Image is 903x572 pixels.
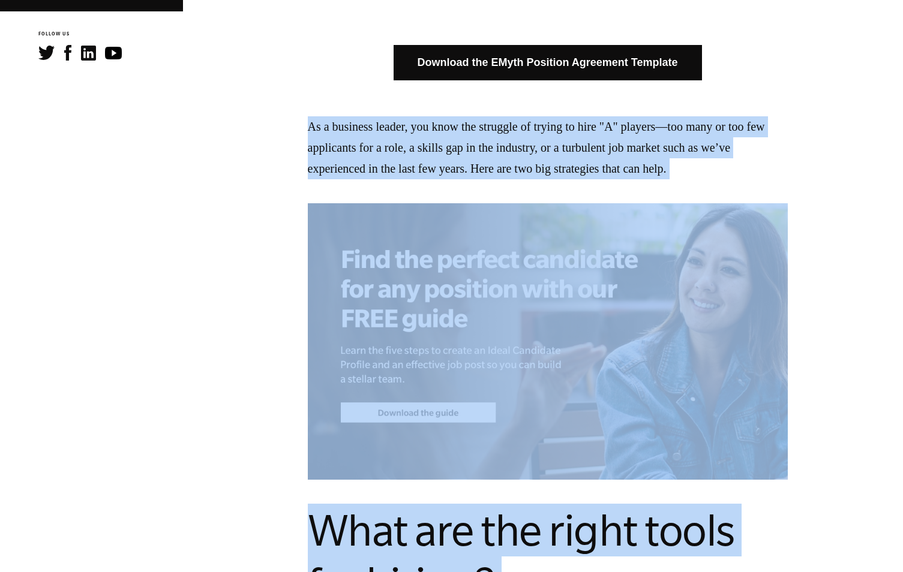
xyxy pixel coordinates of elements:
[394,45,702,80] a: Download the EMyth Position Agreement Template
[843,514,903,572] iframe: Chat Widget
[308,120,765,175] span: As a business leader, you know the struggle of trying to hire "A" players—too many or too few app...
[81,46,96,61] img: LinkedIn
[38,31,183,38] h6: FOLLOW US
[308,116,788,179] p: . Here are two big strategies that can help.
[105,47,122,59] img: YouTube
[308,203,788,480] img: New call-to-action
[38,46,55,60] img: Twitter
[64,45,71,61] img: Facebook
